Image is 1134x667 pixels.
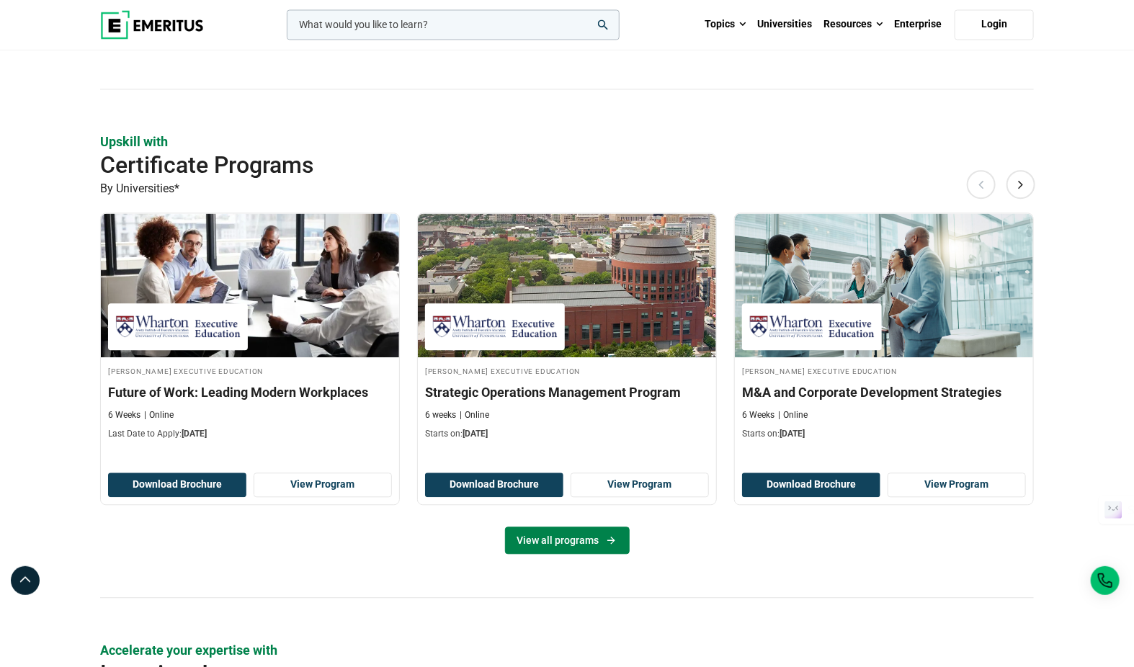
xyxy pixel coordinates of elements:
p: 6 weeks [425,409,456,421]
img: Wharton Executive Education [115,310,241,343]
h4: [PERSON_NAME] Executive Education [425,364,709,377]
button: Download Brochure [108,473,246,497]
p: Last Date to Apply: [108,428,392,440]
img: M&A and Corporate Development Strategies | Online Finance Course [735,213,1033,357]
h3: Strategic Operations Management Program [425,383,709,401]
h4: [PERSON_NAME] Executive Education [108,364,392,377]
button: Next [1006,169,1035,198]
p: Online [778,409,808,421]
a: Login [955,9,1034,40]
p: By Universities* [100,179,1034,198]
p: Upskill with [100,133,1034,151]
img: Wharton Executive Education [432,310,558,343]
input: woocommerce-product-search-field-0 [287,9,620,40]
p: Online [144,409,174,421]
button: Download Brochure [742,473,880,497]
h3: M&A and Corporate Development Strategies [742,383,1026,401]
a: Leadership Course by Wharton Executive Education - October 16, 2025 Wharton Executive Education [... [101,213,399,448]
p: Starts on: [742,428,1026,440]
span: [DATE] [182,429,207,439]
h3: Future of Work: Leading Modern Workplaces [108,383,392,401]
button: Previous [967,169,996,198]
span: [DATE] [463,429,488,439]
img: Strategic Operations Management Program | Online Business Management Course [418,213,716,357]
p: Online [460,409,489,421]
a: Finance Course by Wharton Executive Education - October 16, 2025 Wharton Executive Education [PER... [735,213,1033,448]
a: Business Management Course by Wharton Executive Education - October 16, 2025 Wharton Executive Ed... [418,213,716,448]
span: [DATE] [780,429,805,439]
p: 6 Weeks [108,409,140,421]
img: Wharton Executive Education [749,310,875,343]
p: Accelerate your expertise with [100,641,1034,659]
a: View Program [254,473,392,497]
a: View all programs [505,527,630,554]
p: 6 Weeks [742,409,774,421]
button: Download Brochure [425,473,563,497]
h4: [PERSON_NAME] Executive Education [742,364,1026,377]
p: Starts on: [425,428,709,440]
h2: Certificate Programs [100,151,940,179]
img: Future of Work: Leading Modern Workplaces | Online Leadership Course [101,213,399,357]
a: View Program [571,473,709,497]
a: View Program [888,473,1026,497]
